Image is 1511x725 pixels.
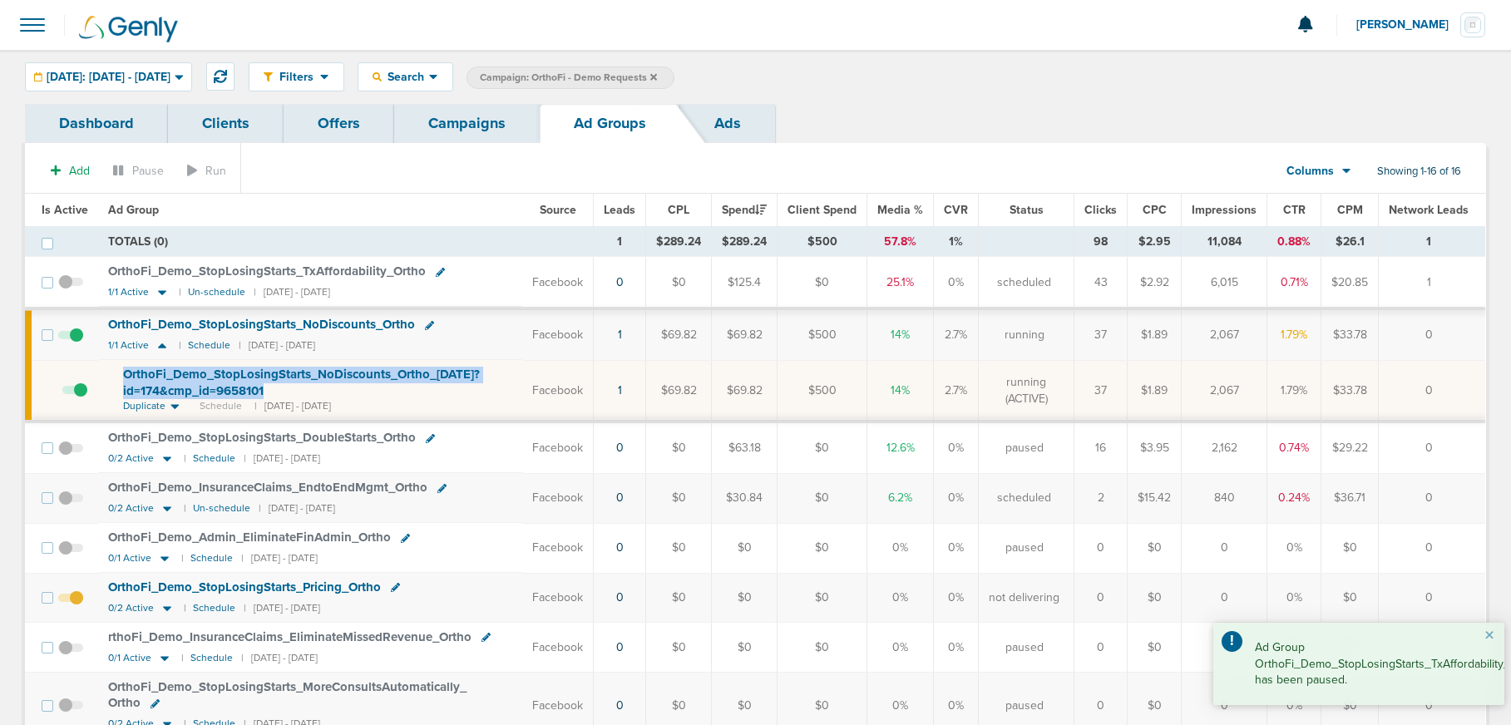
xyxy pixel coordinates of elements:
[394,104,540,143] a: Campaigns
[1074,227,1128,257] td: 98
[1283,203,1306,217] span: CTR
[284,104,394,143] a: Offers
[877,203,923,217] span: Media %
[1128,523,1182,573] td: $0
[616,540,624,555] a: 0
[1321,227,1379,257] td: $26.1
[778,308,867,360] td: $500
[241,652,318,664] small: | [DATE] - [DATE]
[241,552,318,565] small: | [DATE] - [DATE]
[522,523,594,573] td: Facebook
[604,203,635,217] span: Leads
[254,399,331,413] small: | [DATE] - [DATE]
[1321,523,1379,573] td: $0
[522,308,594,360] td: Facebook
[522,257,594,308] td: Facebook
[1074,523,1128,573] td: 0
[1074,257,1128,308] td: 43
[239,339,315,352] small: | [DATE] - [DATE]
[108,679,467,711] span: OrthoFi_ Demo_ StopLosingStarts_ MoreConsultsAutomatically_ Ortho
[108,629,472,644] span: rthoFi_ Demo_ InsuranceClaims_ EliminateMissedRevenue_ Ortho
[108,203,159,217] span: Ad Group
[1321,308,1379,360] td: $33.78
[646,573,712,623] td: $0
[867,523,934,573] td: 0%
[1128,227,1182,257] td: $2.95
[1286,163,1334,180] span: Columns
[712,257,778,308] td: $125.4
[193,502,250,515] small: Un-schedule
[108,452,154,465] span: 0/2 Active
[867,573,934,623] td: 0%
[934,623,979,673] td: 0%
[108,580,381,594] span: OrthoFi_ Demo_ StopLosingStarts_ Pricing_ Ortho
[712,523,778,573] td: $0
[259,502,335,515] small: | [DATE] - [DATE]
[1267,360,1321,422] td: 1.79%
[1379,422,1486,473] td: 0
[25,104,168,143] a: Dashboard
[522,422,594,473] td: Facebook
[522,573,594,623] td: Facebook
[179,286,180,298] small: |
[1182,523,1267,573] td: 0
[1074,360,1128,422] td: 37
[934,422,979,473] td: 0%
[712,573,778,623] td: $0
[108,264,426,279] span: OrthoFi_ Demo_ StopLosingStarts_ TxAffordability_ Ortho
[1074,623,1128,673] td: 0
[934,573,979,623] td: 0%
[1074,473,1128,523] td: 2
[1128,573,1182,623] td: $0
[1074,308,1128,360] td: 37
[1128,422,1182,473] td: $3.95
[108,286,149,298] span: 1/1 Active
[712,623,778,673] td: $0
[184,602,185,614] small: |
[778,257,867,308] td: $0
[934,257,979,308] td: 0%
[1379,227,1486,257] td: 1
[1074,573,1128,623] td: 0
[1267,573,1321,623] td: 0%
[1267,523,1321,573] td: 0%
[254,286,330,298] small: | [DATE] - [DATE]
[42,159,99,183] button: Add
[646,308,712,360] td: $69.82
[1484,626,1494,646] button: Close
[934,227,979,257] td: 1%
[1267,473,1321,523] td: 0.24%
[1321,257,1379,308] td: $20.85
[646,473,712,523] td: $0
[944,203,968,217] span: CVR
[712,473,778,523] td: $30.84
[193,602,235,614] small: Schedule
[1379,257,1486,308] td: 1
[108,530,391,545] span: OrthoFi_ Demo_ Admin_ EliminateFinAdmin_ Ortho
[540,203,576,217] span: Source
[1182,573,1267,623] td: 0
[778,360,867,422] td: $500
[616,275,624,289] a: 0
[1379,523,1486,573] td: 0
[867,422,934,473] td: 12.6%
[1005,639,1044,656] span: paused
[778,523,867,573] td: $0
[1084,203,1117,217] span: Clicks
[108,430,416,445] span: OrthoFi_ Demo_ StopLosingStarts_ DoubleStarts_ Ortho
[1182,227,1267,257] td: 11,084
[98,227,594,257] td: TOTALS (0)
[1128,257,1182,308] td: $2.92
[108,339,149,352] span: 1/1 Active
[712,360,778,422] td: $69.82
[1321,473,1379,523] td: $36.71
[778,623,867,673] td: $0
[616,441,624,455] a: 0
[273,70,320,84] span: Filters
[244,452,320,465] small: | [DATE] - [DATE]
[1182,257,1267,308] td: 6,015
[867,360,934,422] td: 14%
[1379,473,1486,523] td: 0
[69,164,90,178] span: Add
[168,104,284,143] a: Clients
